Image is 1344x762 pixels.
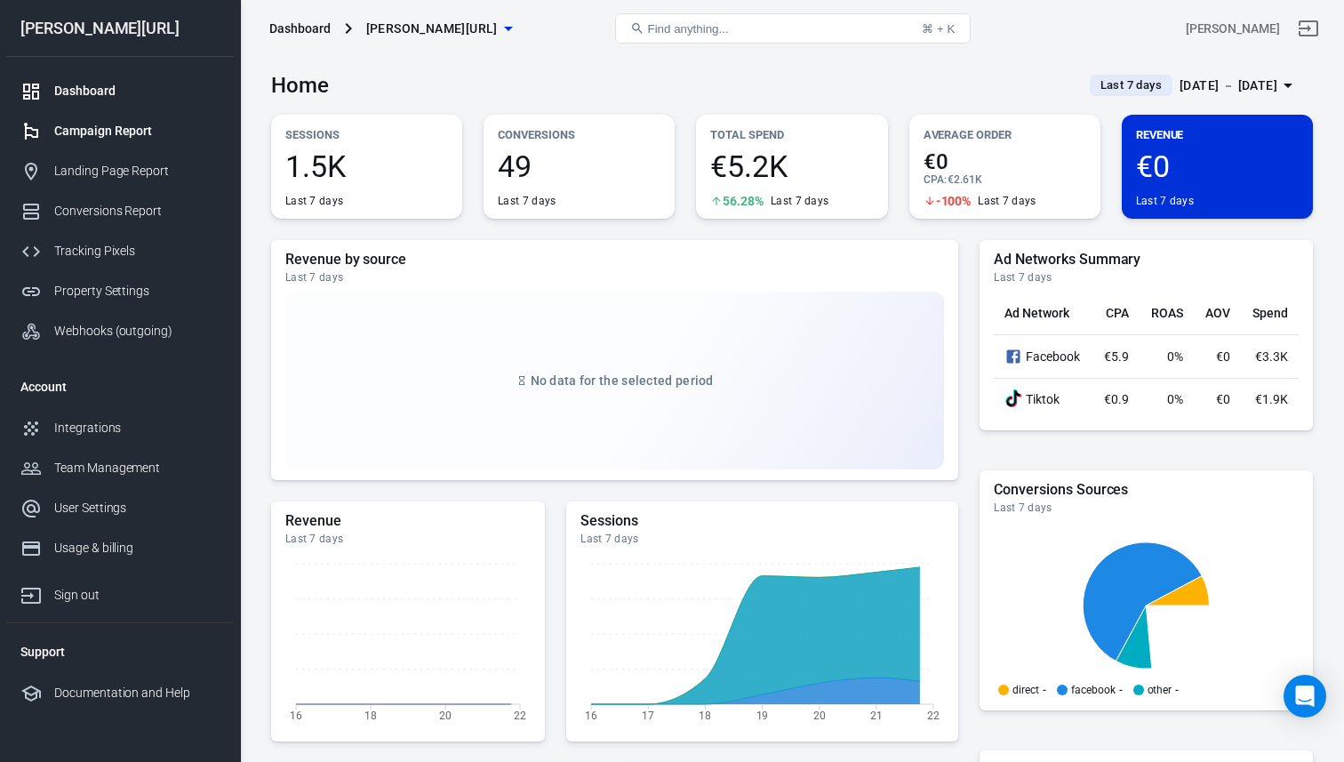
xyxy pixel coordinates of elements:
div: Account id: Zo3YXUXY [1186,20,1280,38]
span: €0.9 [1104,392,1129,406]
tspan: 20 [813,709,826,721]
div: [DATE] － [DATE] [1180,75,1277,97]
span: - [1043,685,1046,695]
p: other [1148,685,1172,695]
a: Integrations [6,408,234,448]
tspan: 17 [642,709,654,721]
a: Usage & billing [6,528,234,568]
div: Last 7 days [285,194,343,208]
div: Facebook [1004,346,1082,367]
span: €3.3K [1255,349,1288,364]
span: €0 [1216,349,1230,364]
a: Campaign Report [6,111,234,151]
div: TikTok Ads [1004,389,1022,409]
p: Revenue [1136,125,1299,144]
tspan: 20 [439,709,452,721]
span: Find anything... [648,22,729,36]
div: Landing Page Report [54,162,220,180]
div: Last 7 days [978,194,1036,208]
p: Conversions [498,125,660,144]
a: Sign out [6,568,234,615]
tspan: 16 [290,709,302,721]
div: Last 7 days [580,532,944,546]
th: CPA [1092,292,1140,335]
div: Last 7 days [994,501,1299,515]
a: Sign out [1287,7,1330,50]
th: Spend [1241,292,1299,335]
div: Conversions Report [54,202,220,221]
span: 0% [1167,349,1183,364]
span: 1.5K [285,151,448,181]
span: €5.2K [710,151,873,181]
p: Total Spend [710,125,873,144]
span: - [1119,685,1123,695]
div: [PERSON_NAME][URL] [6,20,234,36]
a: User Settings [6,488,234,528]
a: Team Management [6,448,234,488]
svg: Facebook Ads [1004,346,1022,367]
span: €0 [1136,151,1299,181]
div: Documentation and Help [54,684,220,702]
span: Last 7 days [1093,76,1169,94]
button: Last 7 days[DATE] － [DATE] [1076,71,1313,100]
div: Open Intercom Messenger [1284,675,1326,718]
span: €1.9K [1255,392,1288,406]
li: Support [6,630,234,673]
span: €2.61K [948,173,982,186]
h5: Revenue by source [285,251,944,269]
tspan: 18 [700,709,712,721]
tspan: 22 [927,709,940,721]
div: Last 7 days [498,194,556,208]
span: 49 [498,151,660,181]
th: Ad Network [994,292,1092,335]
span: €0 [924,151,1086,172]
h5: Revenue [285,512,531,530]
span: No data for the selected period [531,373,714,388]
span: 56.28% [723,195,764,207]
div: Campaign Report [54,122,220,140]
div: Sign out [54,586,220,605]
button: [PERSON_NAME][URL] [359,12,519,45]
h5: Sessions [580,512,944,530]
h5: Ad Networks Summary [994,251,1299,269]
span: glorya.ai [366,18,498,40]
tspan: 22 [514,709,526,721]
div: Integrations [54,419,220,437]
span: 0% [1167,392,1183,406]
div: Webhooks (outgoing) [54,322,220,341]
button: Find anything...⌘ + K [615,13,971,44]
span: CPA : [924,173,948,186]
div: Last 7 days [771,194,828,208]
div: Dashboard [269,20,331,37]
div: ⌘ + K [922,22,955,36]
tspan: 19 [756,709,769,721]
tspan: 16 [585,709,597,721]
div: User Settings [54,499,220,517]
div: Usage & billing [54,539,220,557]
tspan: 21 [870,709,883,721]
a: Landing Page Report [6,151,234,191]
li: Account [6,365,234,408]
p: facebook [1071,685,1116,695]
div: Dashboard [54,82,220,100]
a: Conversions Report [6,191,234,231]
div: Last 7 days [1136,194,1194,208]
a: Property Settings [6,271,234,311]
a: Tracking Pixels [6,231,234,271]
a: Dashboard [6,71,234,111]
div: Last 7 days [285,532,531,546]
span: - [1175,685,1179,695]
span: -100% [936,195,972,207]
span: €0 [1216,392,1230,406]
h5: Conversions Sources [994,481,1299,499]
p: Sessions [285,125,448,144]
p: Average Order [924,125,1086,144]
div: Property Settings [54,282,220,301]
span: €5.9 [1104,349,1129,364]
div: Last 7 days [285,270,944,285]
div: Tracking Pixels [54,242,220,261]
a: Webhooks (outgoing) [6,311,234,351]
div: Team Management [54,459,220,477]
div: Last 7 days [994,270,1299,285]
h3: Home [271,73,329,98]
